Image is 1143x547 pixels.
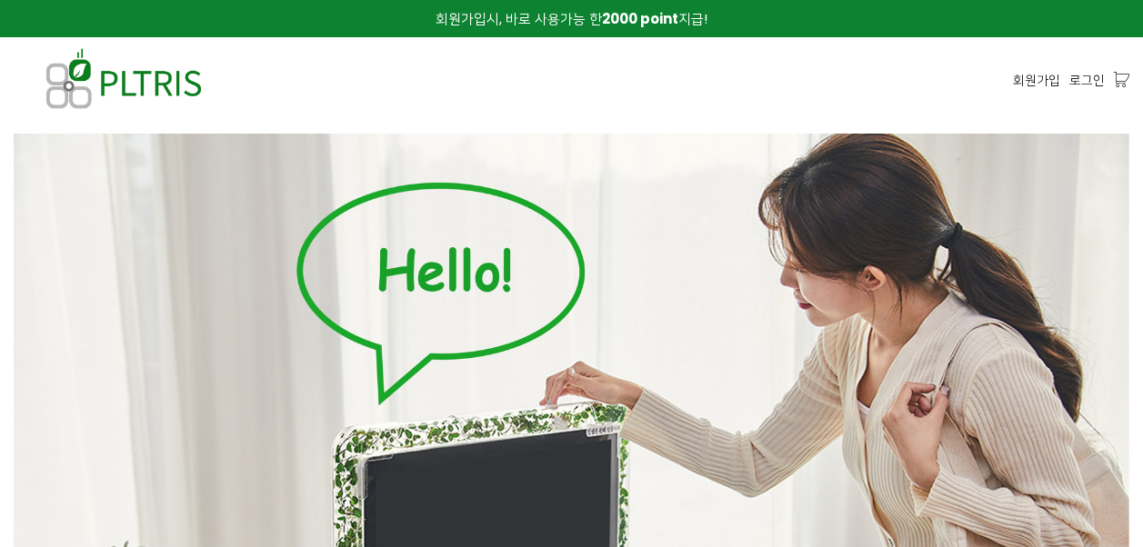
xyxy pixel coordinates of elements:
[436,9,707,28] span: 회원가입시, 바로 사용가능 한 지급!
[602,9,678,28] strong: 2000 point
[1069,70,1105,90] a: 로그인
[1013,70,1060,90] a: 회원가입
